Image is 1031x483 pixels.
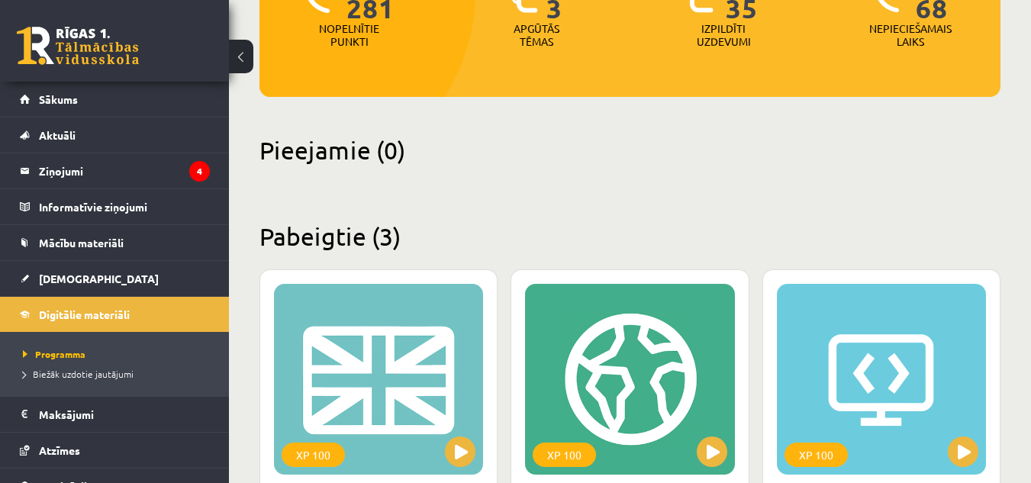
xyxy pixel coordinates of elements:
[20,397,210,432] a: Maksājumi
[20,261,210,296] a: [DEMOGRAPHIC_DATA]
[39,308,130,321] span: Digitālie materiāli
[785,443,848,467] div: XP 100
[869,22,952,48] p: Nepieciešamais laiks
[319,22,379,48] p: Nopelnītie punkti
[20,153,210,188] a: Ziņojumi4
[17,27,139,65] a: Rīgas 1. Tālmācības vidusskola
[23,368,134,380] span: Biežāk uzdotie jautājumi
[507,22,566,48] p: Apgūtās tēmas
[39,236,124,250] span: Mācību materiāli
[259,135,1000,165] h2: Pieejamie (0)
[39,128,76,142] span: Aktuāli
[23,348,85,360] span: Programma
[39,272,159,285] span: [DEMOGRAPHIC_DATA]
[39,92,78,106] span: Sākums
[20,82,210,117] a: Sākums
[282,443,345,467] div: XP 100
[39,153,210,188] legend: Ziņojumi
[20,189,210,224] a: Informatīvie ziņojumi
[39,189,210,224] legend: Informatīvie ziņojumi
[23,367,214,381] a: Biežāk uzdotie jautājumi
[23,347,214,361] a: Programma
[39,443,80,457] span: Atzīmes
[20,225,210,260] a: Mācību materiāli
[20,118,210,153] a: Aktuāli
[259,221,1000,251] h2: Pabeigtie (3)
[694,22,753,48] p: Izpildīti uzdevumi
[20,297,210,332] a: Digitālie materiāli
[189,161,210,182] i: 4
[533,443,596,467] div: XP 100
[39,397,210,432] legend: Maksājumi
[20,433,210,468] a: Atzīmes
